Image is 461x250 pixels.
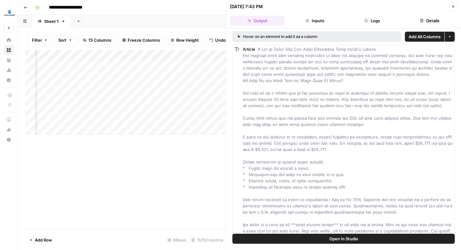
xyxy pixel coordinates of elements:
[4,115,14,125] a: AirOps Academy
[28,35,52,45] button: Filter
[32,37,42,43] span: Filter
[329,236,358,242] span: Open In Studio
[4,45,14,55] a: Browse
[405,32,444,42] button: Add All Columns
[118,35,164,45] button: Freeze Columns
[230,16,285,26] button: Output
[345,16,400,26] button: Logs
[215,37,226,43] span: Undo
[189,235,226,245] div: 11/15 Columns
[79,35,115,45] button: 15 Columns
[4,125,13,134] div: What's new?
[287,16,342,26] button: Inputs
[402,16,457,26] button: Details
[4,65,14,75] a: Usage
[44,18,59,24] div: Sheet 1
[4,7,15,18] img: LegalZoom Logo
[128,37,160,43] span: Freeze Columns
[4,75,14,85] a: Settings
[88,37,111,43] span: 15 Columns
[243,47,255,52] span: Article
[4,55,14,65] a: Your Data
[409,34,441,40] span: Add All Columns
[4,35,14,45] a: Home
[35,237,52,243] span: Add Row
[205,35,230,45] button: Undo
[54,35,76,45] button: Sort
[230,3,263,10] div: [DATE] 7:43 PM
[4,5,14,21] button: Workspace: LegalZoom
[32,15,71,28] a: Sheet 1
[232,234,455,244] button: Open In Studio
[176,37,199,43] span: Row Height
[237,34,357,39] div: Hover on an element to add it as a column
[4,125,14,135] button: What's new?
[165,235,189,245] div: 6 Rows
[25,235,56,245] button: Add Row
[167,35,203,45] button: Row Height
[4,135,14,145] button: Help + Support
[58,37,66,43] span: Sort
